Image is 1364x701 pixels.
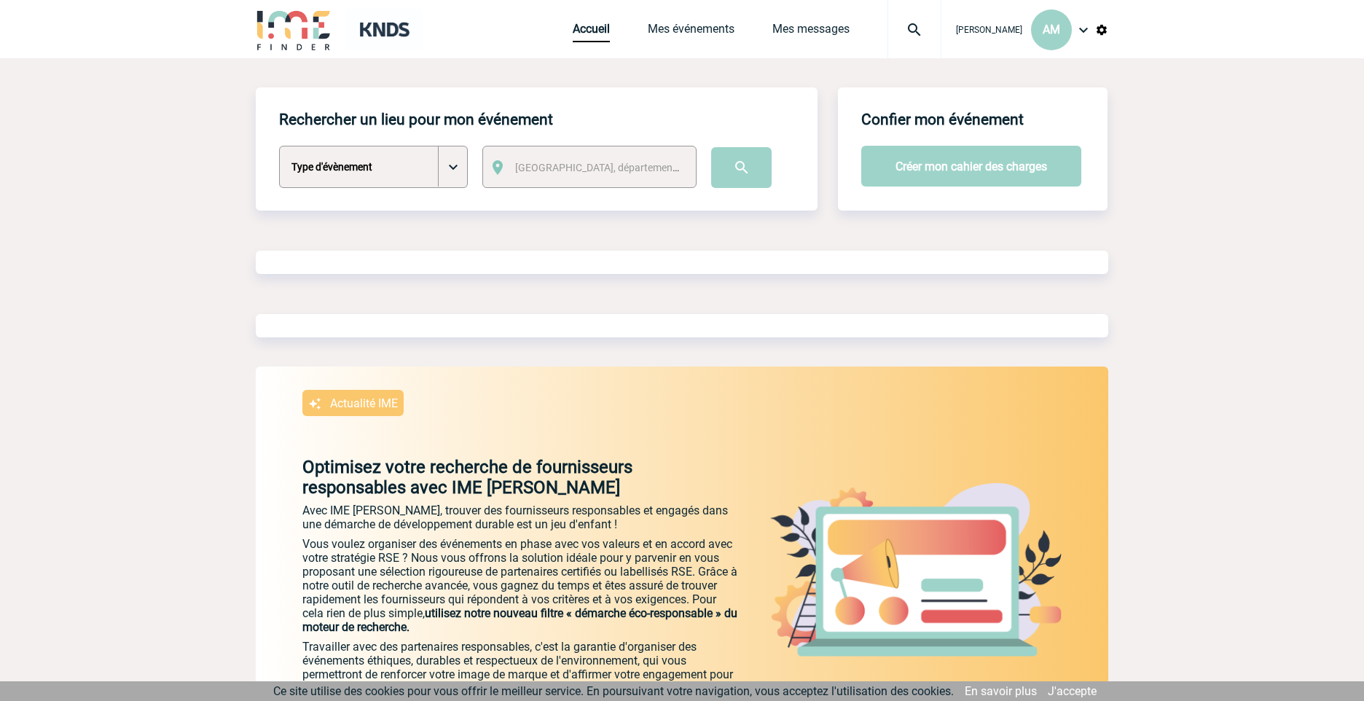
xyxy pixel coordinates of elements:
a: J'accepte [1048,684,1097,698]
span: Ce site utilise des cookies pour vous offrir le meilleur service. En poursuivant votre navigation... [273,684,954,698]
a: Accueil [573,22,610,42]
span: [PERSON_NAME] [956,25,1022,35]
h4: Rechercher un lieu pour mon événement [279,111,553,128]
span: AM [1043,23,1060,36]
a: Mes messages [772,22,850,42]
button: Créer mon cahier des charges [861,146,1081,187]
span: [GEOGRAPHIC_DATA], département, région... [515,162,718,173]
img: IME-Finder [256,9,332,50]
a: En savoir plus [965,684,1037,698]
p: Avec IME [PERSON_NAME], trouver des fournisseurs responsables et engagés dans une démarche de dév... [302,504,740,531]
p: Actualité IME [330,396,398,410]
p: Vous voulez organiser des événements en phase avec vos valeurs et en accord avec votre stratégie ... [302,537,740,634]
input: Submit [711,147,772,188]
img: actu.png [770,483,1062,657]
span: utilisez notre nouveau filtre « démarche éco-responsable » du moteur de recherche. [302,606,737,634]
p: Travailler avec des partenaires responsables, c'est la garantie d'organiser des événements éthiqu... [302,640,740,695]
a: Mes événements [648,22,734,42]
h4: Confier mon événement [861,111,1024,128]
p: Optimisez votre recherche de fournisseurs responsables avec IME [PERSON_NAME] [256,457,740,498]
